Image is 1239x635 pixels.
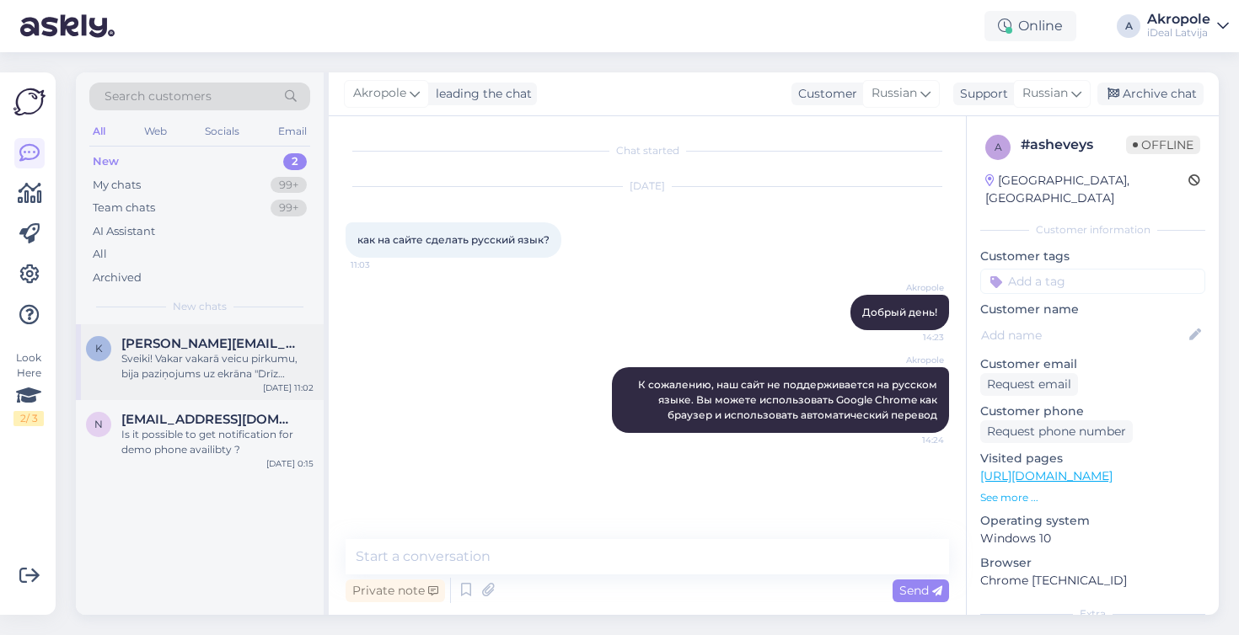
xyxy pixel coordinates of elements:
[275,120,310,142] div: Email
[980,248,1205,265] p: Customer tags
[13,86,46,118] img: Askly Logo
[346,179,949,194] div: [DATE]
[953,85,1008,103] div: Support
[980,490,1205,505] p: See more ...
[980,450,1205,467] p: Visited pages
[980,606,1205,622] div: Extra
[121,412,297,427] span: nisumehta2011@gmail.com
[1147,26,1210,40] div: iDeal Latvija
[881,434,944,446] span: 14:24
[173,299,227,314] span: New chats
[1147,13,1229,40] a: AkropoleiDeal Latvija
[638,378,940,421] span: К сожалению, наш сайт не поддерживается на русском языке. Вы можете использовать Google Chrome ка...
[980,222,1205,237] div: Customer information
[980,512,1205,530] p: Operating system
[93,200,155,216] div: Team chats
[791,85,857,103] div: Customer
[271,200,307,216] div: 99+
[980,468,1113,483] a: [URL][DOMAIN_NAME]
[271,177,307,194] div: 99+
[121,336,297,351] span: kriss.rauhvargers@gmail.com
[984,11,1076,41] div: Online
[357,233,550,246] span: как на сайте сделать русский язык?
[985,172,1188,207] div: [GEOGRAPHIC_DATA], [GEOGRAPHIC_DATA]
[353,84,406,103] span: Akropole
[899,583,942,598] span: Send
[94,418,103,430] span: n
[1021,135,1126,155] div: # asheveys
[93,177,141,194] div: My chats
[981,326,1186,344] input: Add name
[105,88,212,105] span: Search customers
[872,84,917,103] span: Russian
[351,259,414,271] span: 11:03
[1126,136,1200,154] span: Offline
[881,331,944,344] span: 14:23
[995,141,1002,153] span: a
[980,572,1205,590] p: Chrome [TECHNICAL_ID]
[95,342,103,355] span: k
[263,382,314,394] div: [DATE] 11:02
[862,306,937,318] span: Добрый день!
[980,355,1205,373] p: Customer email
[89,120,109,142] div: All
[121,351,314,382] div: Sveiki! Vakar vakarā veicu pirkumu, bija paziņojums uz ekrāna "Drīz saņemsi apstiprinājuma e-past...
[13,411,44,426] div: 2 / 3
[1147,13,1210,26] div: Akropole
[283,153,307,170] div: 2
[121,427,314,457] div: Is it possible to get notification for demo phone availibty ?
[93,223,155,240] div: AI Assistant
[1097,83,1204,105] div: Archive chat
[93,153,119,170] div: New
[980,373,1078,396] div: Request email
[980,554,1205,572] p: Browser
[13,350,44,426] div: Look Here
[429,85,532,103] div: leading the chat
[881,281,944,294] span: Akropole
[980,301,1205,318] p: Customer name
[346,579,445,602] div: Private note
[980,530,1205,547] p: Windows 10
[1117,14,1140,38] div: A
[346,143,949,158] div: Chat started
[93,269,142,286] div: Archived
[980,269,1205,294] input: Add a tag
[1022,84,1068,103] span: Russian
[266,457,314,470] div: [DATE] 0:15
[141,120,170,142] div: Web
[93,246,107,263] div: All
[980,420,1133,443] div: Request phone number
[881,354,944,366] span: Akropole
[980,403,1205,420] p: Customer phone
[201,120,243,142] div: Socials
